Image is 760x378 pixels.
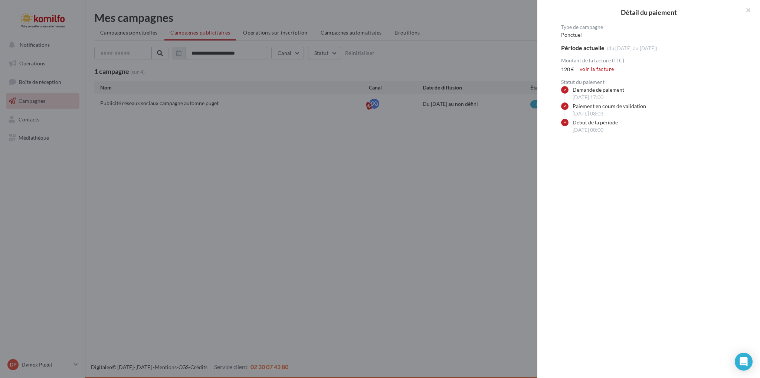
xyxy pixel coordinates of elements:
h2: Détail du paiement [549,9,748,16]
div: Demande de paiement [573,86,624,94]
div: Ponctuel [561,31,649,39]
div: Paiement en cours de validation [573,102,646,110]
span: [DATE] 08:03 [573,110,603,117]
div: 120 € [561,66,574,73]
a: voir la facture [577,65,617,74]
div: Type de campagne [561,25,649,30]
div: (du [DATE] au [DATE]) [607,45,658,52]
div: Période actuelle [561,45,605,51]
div: Début de la période [573,119,618,126]
div: Montant de la facture (TTC) [561,58,742,63]
span: [DATE] 17:00 [573,94,603,100]
div: Open Intercom Messenger [735,353,753,371]
div: Statut du paiement [561,79,742,85]
span: [DATE] 00:00 [573,127,603,133]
